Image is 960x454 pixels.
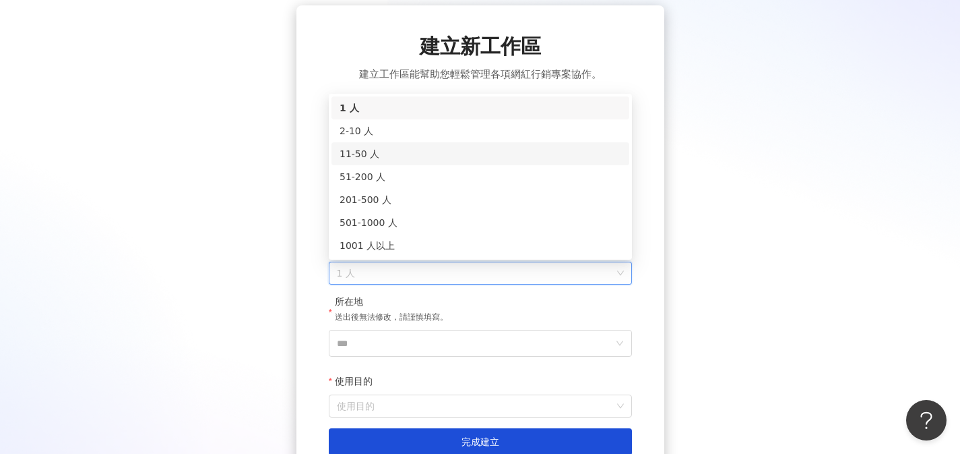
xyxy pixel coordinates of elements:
[461,436,499,447] span: 完成建立
[340,192,621,207] div: 201-500 人
[906,400,947,441] iframe: Help Scout Beacon - Open
[616,339,624,347] span: down
[331,142,629,165] div: 11-50 人
[335,295,448,309] div: 所在地
[331,188,629,211] div: 201-500 人
[335,311,448,324] p: 送出後無法修改，請謹慎填寫。
[340,101,621,115] div: 1 人
[329,368,383,395] label: 使用目的
[337,262,624,284] span: 1 人
[359,66,602,82] span: 建立工作區能幫助您輕鬆管理各項網紅行銷專案協作。
[331,234,629,257] div: 1001 人以上
[340,123,621,138] div: 2-10 人
[420,32,541,61] span: 建立新工作區
[331,96,629,119] div: 1 人
[331,165,629,188] div: 51-200 人
[340,238,621,253] div: 1001 人以上
[331,211,629,234] div: 501-1000 人
[340,146,621,161] div: 11-50 人
[340,169,621,184] div: 51-200 人
[340,215,621,230] div: 501-1000 人
[331,119,629,142] div: 2-10 人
